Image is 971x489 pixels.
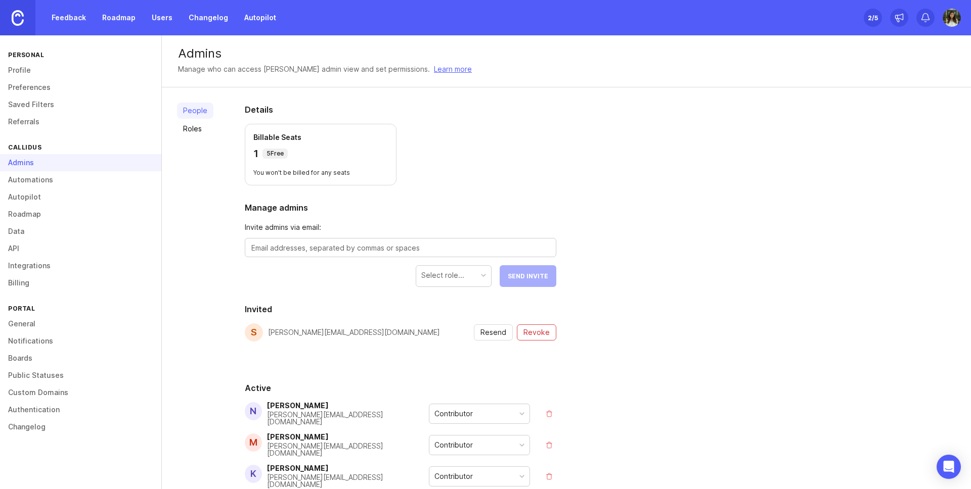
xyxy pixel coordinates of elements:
[434,439,473,451] div: Contributor
[245,222,556,233] span: Invite admins via email:
[542,469,556,483] button: remove
[267,474,429,488] div: [PERSON_NAME][EMAIL_ADDRESS][DOMAIN_NAME]
[434,471,473,482] div: Contributor
[177,103,213,119] a: People
[267,443,429,457] div: [PERSON_NAME][EMAIL_ADDRESS][DOMAIN_NAME]
[480,327,506,337] span: Resend
[434,64,472,75] a: Learn more
[253,169,388,177] p: You won't be billed for any seats
[267,150,284,158] p: 5 Free
[178,47,955,60] div: Admins
[474,324,513,340] button: resend
[517,324,556,340] button: revoke
[868,11,878,25] div: 2 /5
[177,121,213,137] a: Roles
[542,407,556,421] button: remove
[245,323,263,341] div: s
[253,132,388,142] p: Billable Seats
[245,104,556,116] h2: Details
[245,433,262,452] div: M
[238,9,282,27] a: Autopilot
[96,9,142,27] a: Roadmap
[245,465,262,483] div: K
[267,402,429,409] div: [PERSON_NAME]
[46,9,92,27] a: Feedback
[146,9,179,27] a: Users
[253,146,258,161] p: 1
[421,270,464,281] div: Select role...
[523,327,550,337] span: Revoke
[542,438,556,452] button: remove
[178,64,430,75] div: Manage who can access [PERSON_NAME] admin view and set permissions.
[268,329,440,336] div: [PERSON_NAME][EMAIL_ADDRESS][DOMAIN_NAME]
[943,9,961,27] img: Sarina Zohdi
[245,202,556,214] h2: Manage admins
[267,433,429,441] div: [PERSON_NAME]
[245,402,262,420] div: N
[12,10,24,26] img: Canny Home
[245,303,556,315] h2: Invited
[183,9,234,27] a: Changelog
[937,455,961,479] div: Open Intercom Messenger
[245,382,556,394] h2: Active
[267,411,429,425] div: [PERSON_NAME][EMAIL_ADDRESS][DOMAIN_NAME]
[864,9,882,27] button: 2/5
[434,408,473,419] div: Contributor
[267,465,429,472] div: [PERSON_NAME]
